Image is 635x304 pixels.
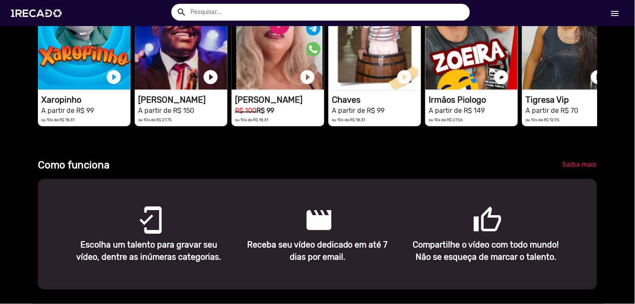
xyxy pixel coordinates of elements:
mat-icon: movie [304,205,314,216]
a: play_circle_filled [299,69,316,85]
a: play_circle_filled [202,69,219,85]
small: A partir de R$ 150 [138,107,194,115]
h1: Irmãos Piologo [429,95,518,105]
a: play_circle_filled [590,69,606,85]
mat-icon: Example home icon [176,7,187,17]
a: Saiba mais [556,157,603,173]
small: A partir de R$ 99 [332,107,384,115]
h1: [PERSON_NAME] [138,95,227,105]
a: play_circle_filled [105,69,122,85]
small: ou 10x de R$ 18,31 [235,117,268,122]
small: R$ 100 [235,107,256,115]
input: Pesquisar... [184,4,470,21]
small: ou 10x de R$ 12,95 [526,117,560,122]
small: ou 10x de R$ 18,31 [332,117,365,122]
h1: Xaropinho [41,95,131,105]
h1: Tigresa Vip [526,95,615,105]
b: R$ 99 [256,107,274,115]
button: Example home icon [173,4,188,19]
p: Receba seu vídeo dedicado em até 7 dias por email. [240,239,396,264]
mat-icon: Início [610,8,620,19]
mat-icon: mobile_friendly [136,205,146,216]
p: Compartilhe o vídeo com todo mundo! Não se esqueça de marcar o talento. [408,239,564,264]
h1: [PERSON_NAME] [235,95,324,105]
span: Saiba mais [563,161,597,169]
a: play_circle_filled [396,69,413,85]
a: play_circle_filled [493,69,510,85]
small: ou 10x de R$ 27,56 [429,117,463,122]
mat-icon: thumb_up_outlined [473,205,483,216]
small: A partir de R$ 99 [41,107,94,115]
b: Como funciona [38,159,109,171]
h1: Chaves [332,95,421,105]
p: Escolha um talento para gravar seu vídeo, dentre as inúmeras categorias. [71,239,227,264]
small: A partir de R$ 70 [526,107,578,115]
small: ou 10x de R$ 27,75 [138,117,172,122]
small: A partir de R$ 149 [429,107,485,115]
small: ou 10x de R$ 18,31 [41,117,75,122]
